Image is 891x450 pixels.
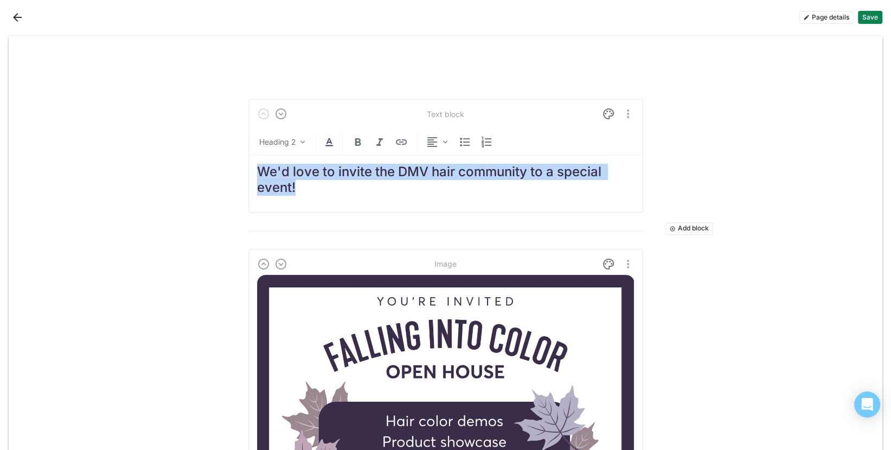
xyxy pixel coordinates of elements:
[854,391,880,417] div: Open Intercom Messenger
[9,9,26,26] button: Back
[858,11,882,24] button: Save
[621,105,634,123] button: More options
[259,137,296,147] div: Heading 2
[257,164,634,196] h2: We'd love to invite the DMV hair community to a special event!
[427,110,464,119] div: Text block
[621,255,634,273] button: More options
[799,11,854,24] button: Page details
[665,222,713,235] button: Add block
[434,259,457,268] div: Image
